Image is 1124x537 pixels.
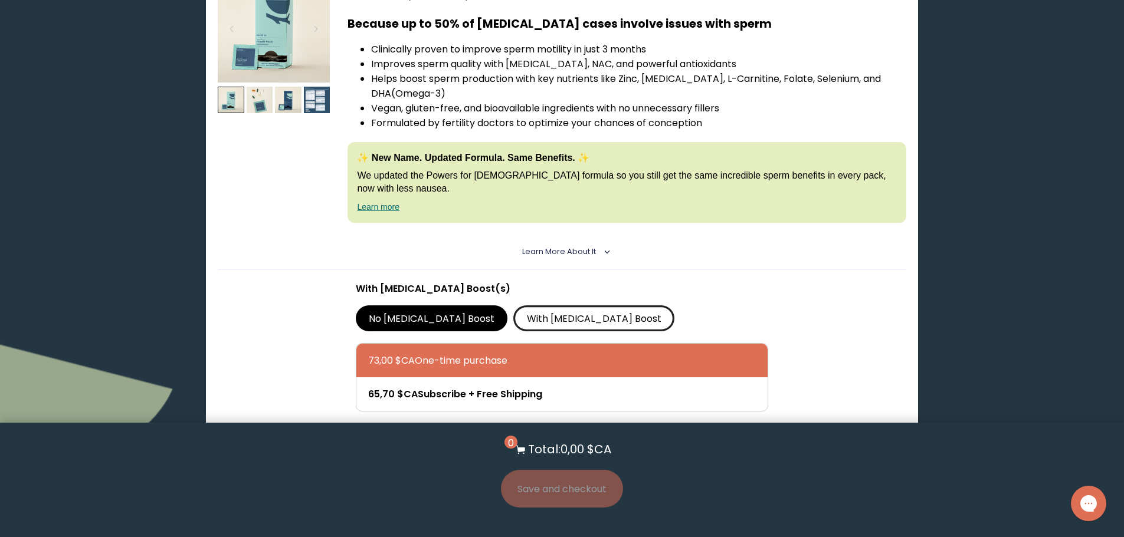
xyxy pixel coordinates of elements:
li: Improves sperm quality with [MEDICAL_DATA], NAC, and powerful antioxidants [371,57,906,71]
img: thumbnail image [247,87,273,113]
p: We updated the Powers for [DEMOGRAPHIC_DATA] formula so you still get the same incredible sperm b... [357,169,896,196]
li: Vegan, gluten-free, and bioavailable ingredients with no unnecessary fillers [371,101,906,116]
img: thumbnail image [304,87,330,113]
span: Learn More About it [522,246,596,256]
summary: Learn More About it < [522,246,602,257]
span: 0 [504,436,517,449]
li: Helps boost sperm production with key nutrients like Zinc, [MEDICAL_DATA], L-Carnitine, Folate, S... [371,71,906,101]
li: Formulated by fertility doctors to optimize your chances of conception [371,116,906,130]
img: thumbnail image [218,87,244,113]
i: < [599,249,610,255]
label: No [MEDICAL_DATA] Boost [356,305,508,331]
img: thumbnail image [275,87,302,113]
button: Save and checkout [501,470,623,508]
label: With [MEDICAL_DATA] Boost [513,305,674,331]
h3: Because up to 50% of [MEDICAL_DATA] cases involve issues with sperm [348,15,906,32]
p: With [MEDICAL_DATA] Boost(s) [356,281,769,296]
iframe: Gorgias live chat messenger [1065,482,1112,525]
li: Clinically proven to improve sperm motility in just 3 months [371,42,906,57]
p: Total: 0,00 $CA [528,440,611,458]
a: Learn more [357,202,399,212]
strong: ✨ New Name. Updated Formula. Same Benefits. ✨ [357,153,589,163]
